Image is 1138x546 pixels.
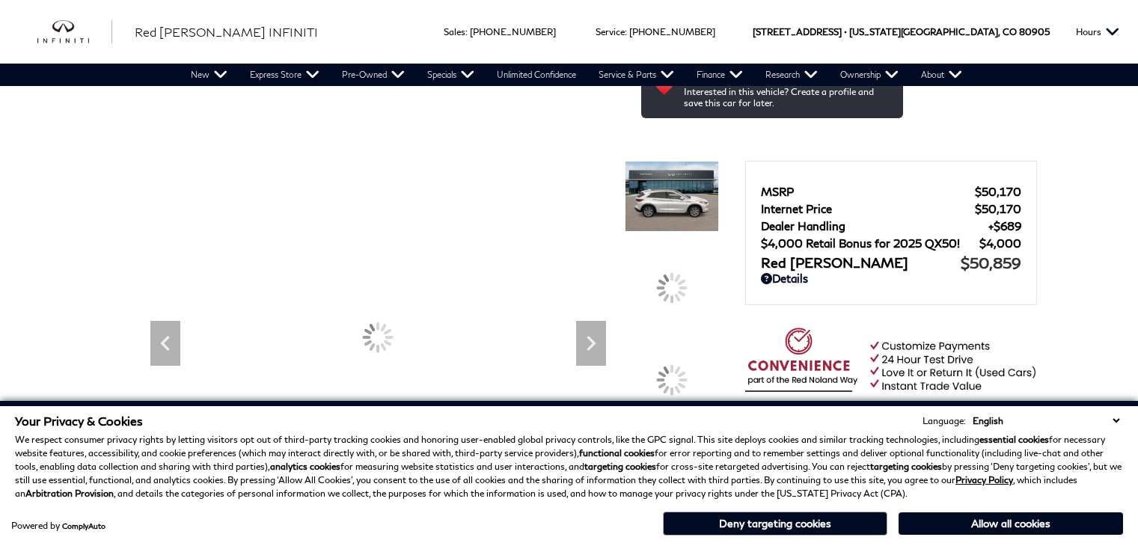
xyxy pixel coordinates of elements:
div: Language: [923,417,966,426]
a: Express Store [239,64,331,86]
div: Previous [150,321,180,366]
a: New [180,64,239,86]
span: Internet Price [761,202,975,215]
strong: targeting cookies [584,461,656,472]
a: ComplyAuto [62,521,105,530]
a: Internet Price $50,170 [761,202,1021,215]
span: Sales [444,26,465,37]
a: Research [754,64,829,86]
a: $4,000 Retail Bonus for 2025 QX50! $4,000 [761,236,1021,250]
span: Red [PERSON_NAME] [761,254,961,271]
span: Dealer Handling [761,219,988,233]
a: Pre-Owned [331,64,416,86]
select: Language Select [969,414,1123,428]
span: $689 [988,219,1021,233]
strong: Arbitration Provision [25,488,114,499]
a: infiniti [37,20,112,44]
strong: functional cookies [579,447,655,458]
a: Details [761,272,1021,285]
a: Red [PERSON_NAME] INFINITI [135,23,318,41]
span: $4,000 Retail Bonus for 2025 QX50! [761,236,979,250]
strong: essential cookies [979,434,1049,445]
div: Powered by [11,521,105,530]
nav: Main Navigation [180,64,973,86]
span: $50,170 [975,185,1021,198]
a: About [910,64,973,86]
span: : [465,26,468,37]
a: Service & Parts [587,64,685,86]
span: MSRP [761,185,975,198]
strong: targeting cookies [870,461,942,472]
img: New 2025 RADIANT WHITE INFINITI LUXE AWD image 4 [625,161,719,232]
p: We respect consumer privacy rights by letting visitors opt out of third-party tracking cookies an... [15,433,1123,500]
a: Unlimited Confidence [486,64,587,86]
span: $50,859 [961,254,1021,272]
strong: analytics cookies [270,461,340,472]
button: Allow all cookies [899,512,1123,535]
a: Ownership [829,64,910,86]
a: Red [PERSON_NAME] $50,859 [761,254,1021,272]
a: [PHONE_NUMBER] [470,26,556,37]
a: [PHONE_NUMBER] [629,26,715,37]
div: Next [576,321,606,366]
a: Privacy Policy [955,474,1013,485]
img: INFINITI [37,20,112,44]
button: Deny targeting cookies [663,512,887,536]
a: Dealer Handling $689 [761,219,1021,233]
a: Specials [416,64,486,86]
span: Your Privacy & Cookies [15,414,143,428]
a: [STREET_ADDRESS] • [US_STATE][GEOGRAPHIC_DATA], CO 80905 [753,26,1050,37]
span: Red [PERSON_NAME] INFINITI [135,25,318,39]
a: MSRP $50,170 [761,185,1021,198]
span: : [625,26,627,37]
span: $50,170 [975,202,1021,215]
span: Service [596,26,625,37]
span: $4,000 [979,236,1021,250]
a: Finance [685,64,754,86]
